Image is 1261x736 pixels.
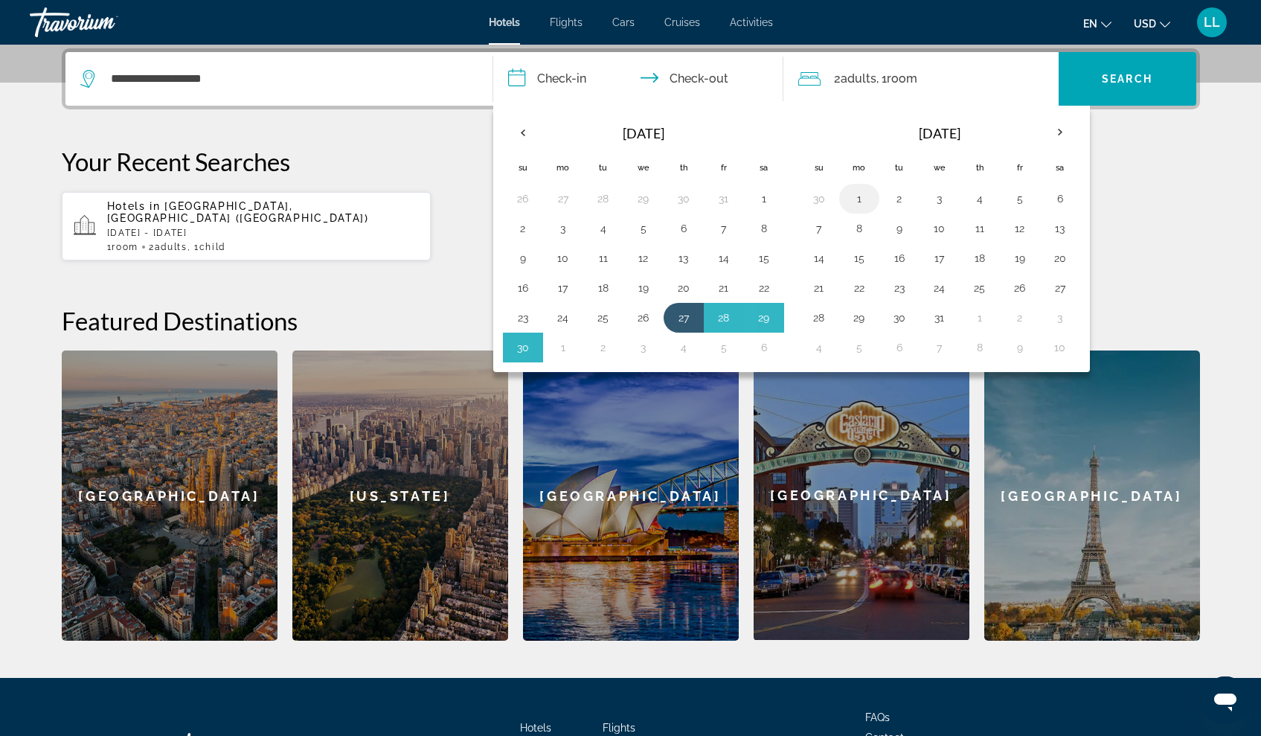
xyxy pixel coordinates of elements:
[712,188,736,209] button: Day 31
[112,242,138,252] span: Room
[968,278,992,298] button: Day 25
[664,16,700,28] a: Cruises
[489,16,520,28] a: Hotels
[551,337,575,358] button: Day 1
[807,188,831,209] button: Day 30
[752,218,776,239] button: Day 8
[550,16,583,28] span: Flights
[968,218,992,239] button: Day 11
[551,307,575,328] button: Day 24
[847,218,871,239] button: Day 8
[807,248,831,269] button: Day 14
[591,248,615,269] button: Day 11
[888,278,911,298] button: Day 23
[511,188,535,209] button: Day 26
[807,278,831,298] button: Day 21
[1201,676,1249,724] iframe: Botón para iniciar la ventana de mensajería
[730,16,773,28] span: Activities
[672,278,696,298] button: Day 20
[1008,248,1032,269] button: Day 19
[612,16,635,28] a: Cars
[783,52,1059,106] button: Travelers: 2 adults, 0 children
[984,351,1200,641] div: [GEOGRAPHIC_DATA]
[493,52,783,106] button: Check in and out dates
[928,307,952,328] button: Day 31
[928,278,952,298] button: Day 24
[292,351,508,641] div: [US_STATE]
[887,71,917,86] span: Room
[672,218,696,239] button: Day 6
[107,228,420,238] p: [DATE] - [DATE]
[847,307,871,328] button: Day 29
[834,68,876,89] span: 2
[752,278,776,298] button: Day 22
[603,722,635,734] a: Flights
[591,218,615,239] button: Day 4
[632,218,655,239] button: Day 5
[888,218,911,239] button: Day 9
[752,188,776,209] button: Day 1
[928,248,952,269] button: Day 17
[807,218,831,239] button: Day 7
[807,307,831,328] button: Day 28
[187,242,225,252] span: , 1
[511,248,535,269] button: Day 9
[632,278,655,298] button: Day 19
[543,115,744,151] th: [DATE]
[1048,188,1072,209] button: Day 6
[752,248,776,269] button: Day 15
[672,248,696,269] button: Day 13
[1008,218,1032,239] button: Day 12
[62,351,277,641] a: [GEOGRAPHIC_DATA]
[928,218,952,239] button: Day 10
[199,242,225,252] span: Child
[968,248,992,269] button: Day 18
[591,278,615,298] button: Day 18
[520,722,551,734] a: Hotels
[511,278,535,298] button: Day 16
[754,351,969,641] a: [GEOGRAPHIC_DATA]
[632,337,655,358] button: Day 3
[1134,13,1170,34] button: Change currency
[712,307,736,328] button: Day 28
[511,307,535,328] button: Day 23
[551,278,575,298] button: Day 17
[968,188,992,209] button: Day 4
[1083,13,1111,34] button: Change language
[523,351,739,641] a: [GEOGRAPHIC_DATA]
[1204,15,1220,30] span: LL
[888,307,911,328] button: Day 30
[968,337,992,358] button: Day 8
[928,188,952,209] button: Day 3
[839,115,1040,151] th: [DATE]
[712,248,736,269] button: Day 14
[847,248,871,269] button: Day 15
[888,248,911,269] button: Day 16
[712,218,736,239] button: Day 7
[968,307,992,328] button: Day 1
[1102,73,1152,85] span: Search
[1008,278,1032,298] button: Day 26
[1008,307,1032,328] button: Day 2
[632,188,655,209] button: Day 29
[847,188,871,209] button: Day 1
[511,218,535,239] button: Day 2
[876,68,917,89] span: , 1
[865,711,890,723] a: FAQs
[1048,307,1072,328] button: Day 3
[551,248,575,269] button: Day 10
[847,278,871,298] button: Day 22
[591,188,615,209] button: Day 28
[1008,337,1032,358] button: Day 9
[632,307,655,328] button: Day 26
[155,242,187,252] span: Adults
